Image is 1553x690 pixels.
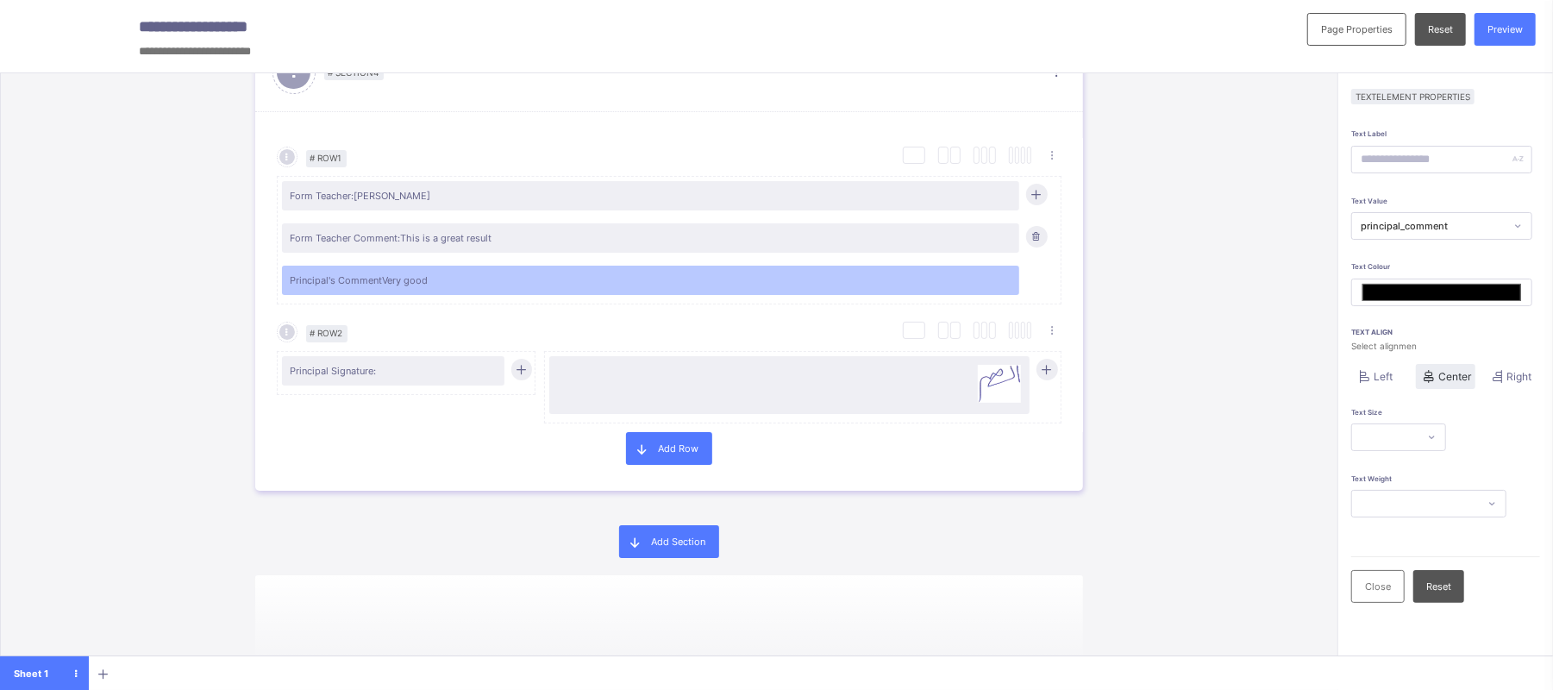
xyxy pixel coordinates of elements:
[659,442,699,455] span: Add Row
[1365,580,1391,593] span: Close
[1438,370,1471,383] span: Center
[306,150,347,167] span: # Row 1
[255,16,1083,508] div: # Section4 # Row1 Form Teacher:[PERSON_NAME]Form Teacher Comment:This is a great resultPrincipal'...
[291,274,1011,286] span: Principal's Comment Very good
[1351,89,1475,104] span: Text Element Properties
[1506,370,1531,383] span: Right
[652,536,706,548] span: Add Section
[1426,580,1451,593] span: Reset
[291,190,1011,202] span: Form Teacher: [PERSON_NAME]
[1351,408,1382,417] span: Text Size
[1351,474,1392,483] span: Text Weight
[1487,23,1523,35] span: Preview
[291,365,497,377] span: Principal Signature:
[1351,341,1540,351] span: Select alignmen
[1374,370,1393,383] span: Left
[291,232,1011,244] span: Form Teacher Comment: This is a great result
[1351,197,1387,205] span: Text Value
[1428,23,1453,35] span: Reset
[1351,129,1387,138] span: Text Label
[1321,23,1393,35] span: Page Properties
[1351,262,1390,271] span: Text Colour
[1361,220,1506,232] div: principal_comment
[978,365,1021,403] img: Logo
[306,325,348,342] span: # Row 2
[1351,328,1540,336] span: Text Align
